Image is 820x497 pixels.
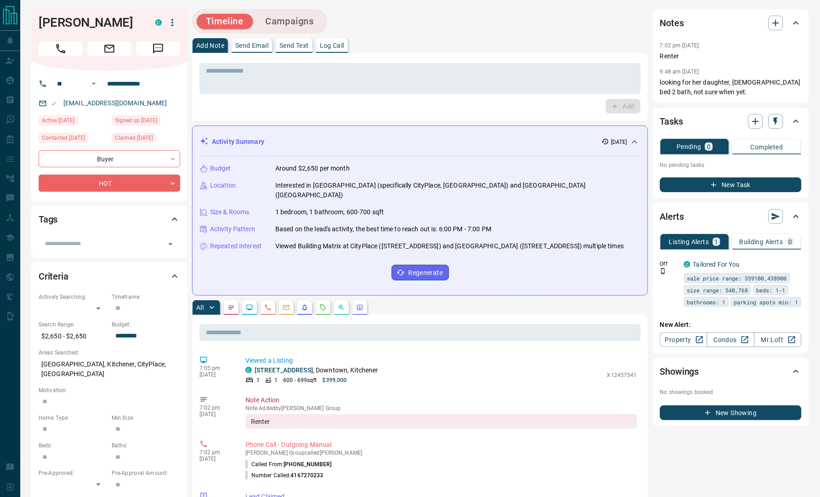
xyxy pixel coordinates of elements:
[199,456,232,462] p: [DATE]
[39,269,68,284] h2: Criteria
[39,357,180,382] p: [GEOGRAPHIC_DATA], Kitchener, CityPlace, [GEOGRAPHIC_DATA]
[245,450,637,456] p: [PERSON_NAME] Group called [PERSON_NAME]
[87,41,131,56] span: Email
[39,133,107,146] div: Sat Oct 11 2025
[693,261,740,268] a: Tailored For You
[607,371,637,379] p: X12457541
[210,224,255,234] p: Activity Pattern
[274,376,278,384] p: 1
[245,471,324,480] p: Number Called:
[275,224,491,234] p: Based on the lead's activity, the best time to reach out is: 6:00 PM - 7:00 PM
[136,41,180,56] span: Message
[320,42,344,49] p: Log Call
[39,320,107,329] p: Search Range:
[789,239,792,245] p: 0
[660,114,683,129] h2: Tasks
[39,414,107,422] p: Home Type:
[660,268,666,274] svg: Push Notification Only
[112,320,180,329] p: Budget:
[275,241,624,251] p: Viewed Building Matrix at CityPlace ([STREET_ADDRESS]) and [GEOGRAPHIC_DATA] ([STREET_ADDRESS]) m...
[279,42,309,49] p: Send Text
[112,133,180,146] div: Sat Oct 11 2025
[39,293,107,301] p: Actively Searching:
[256,376,260,384] p: 1
[264,304,272,311] svg: Calls
[245,367,252,373] div: condos.ca
[660,177,802,192] button: New Task
[199,371,232,378] p: [DATE]
[687,286,748,295] span: size range: 540,768
[245,460,331,468] p: Called From:
[210,181,236,190] p: Location
[42,133,85,143] span: Contacted [DATE]
[196,42,224,49] p: Add Note
[235,42,268,49] p: Send Email
[392,265,449,280] button: Regenerate
[39,441,107,450] p: Beds:
[275,181,640,200] p: Interested in [GEOGRAPHIC_DATA] (specifically CityPlace, [GEOGRAPHIC_DATA]) and [GEOGRAPHIC_DATA]...
[39,212,57,227] h2: Tags
[245,356,637,366] p: Viewed a Listing
[684,261,690,268] div: condos.ca
[319,304,327,311] svg: Requests
[660,110,802,132] div: Tasks
[255,366,313,374] a: [STREET_ADDRESS]
[210,207,250,217] p: Size & Rooms
[196,304,204,311] p: All
[660,388,802,396] p: No showings booked
[228,304,235,311] svg: Notes
[660,406,802,420] button: New Showing
[39,329,107,344] p: $2,650 - $2,650
[660,51,802,61] p: Renter
[687,297,726,307] span: bathrooms: 1
[734,297,798,307] span: parking spots min: 1
[246,304,253,311] svg: Lead Browsing Activity
[669,239,709,245] p: Listing Alerts
[660,209,684,224] h2: Alerts
[63,99,167,107] a: [EMAIL_ADDRESS][DOMAIN_NAME]
[115,116,157,125] span: Signed up [DATE]
[660,320,802,330] p: New Alert:
[115,133,153,143] span: Claimed [DATE]
[338,304,345,311] svg: Opportunities
[112,293,180,301] p: Timeframe:
[715,239,718,245] p: 1
[275,164,350,173] p: Around $2,650 per month
[707,143,711,150] p: 0
[660,42,699,49] p: 7:02 pm [DATE]
[283,304,290,311] svg: Emails
[245,405,637,411] p: Note Added by [PERSON_NAME] Group
[42,116,74,125] span: Active [DATE]
[611,138,627,146] p: [DATE]
[356,304,364,311] svg: Agent Actions
[707,332,754,347] a: Condos
[660,158,802,172] p: No pending tasks
[660,360,802,383] div: Showings
[754,332,802,347] a: Mr.Loft
[199,365,232,371] p: 7:05 pm
[39,175,180,192] div: HOT
[757,286,786,295] span: beds: 1-1
[112,469,180,477] p: Pre-Approval Amount:
[740,239,783,245] p: Building Alerts
[88,78,99,89] button: Open
[199,449,232,456] p: 7:02 pm
[245,440,637,450] p: Phone Call - Outgoing Manual
[199,405,232,411] p: 7:02 pm
[323,376,347,384] p: $399,000
[256,14,323,29] button: Campaigns
[200,133,640,150] div: Activity Summary[DATE]
[660,16,684,30] h2: Notes
[164,238,177,251] button: Open
[283,376,317,384] p: 600 - 699 sqft
[212,137,264,147] p: Activity Summary
[687,274,787,283] span: sale price range: 359100,438900
[660,260,678,268] p: Off
[660,206,802,228] div: Alerts
[660,12,802,34] div: Notes
[155,19,162,26] div: condos.ca
[39,115,107,128] div: Sat Oct 11 2025
[199,411,232,417] p: [DATE]
[39,386,180,394] p: Motivation:
[39,208,180,230] div: Tags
